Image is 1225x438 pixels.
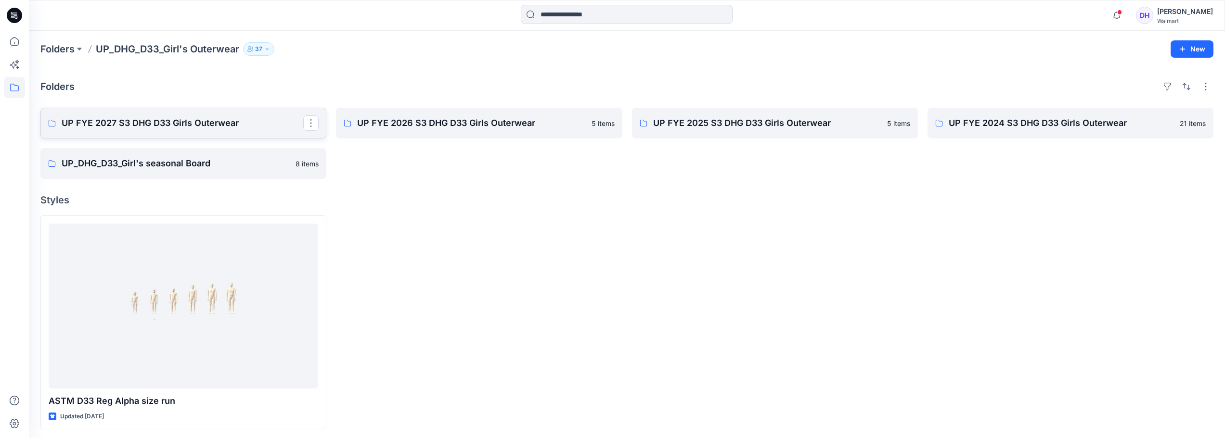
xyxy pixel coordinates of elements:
p: UP FYE 2025 S3 DHG D33 Girls Outerwear [653,116,881,130]
a: UP FYE 2024 S3 DHG D33 Girls Outerwear21 items [928,108,1213,138]
p: 5 items [887,118,910,128]
p: 21 items [1180,118,1206,128]
p: UP FYE 2027 S3 DHG D33 Girls Outerwear [62,116,303,130]
a: ASTM D33 Reg Alpha size run [49,224,318,388]
p: 5 items [592,118,615,128]
p: ASTM D33 Reg Alpha size run [49,394,318,408]
p: Updated [DATE] [60,412,104,422]
p: 37 [255,44,262,54]
a: UP FYE 2026 S3 DHG D33 Girls Outerwear5 items [336,108,622,138]
div: [PERSON_NAME] [1157,6,1213,17]
a: UP_DHG_D33_Girl's seasonal Board8 items [40,148,326,179]
button: 37 [243,42,274,56]
button: New [1171,40,1213,58]
p: UP FYE 2024 S3 DHG D33 Girls Outerwear [949,116,1174,130]
p: UP_DHG_D33_Girl's Outerwear [96,42,239,56]
div: DH [1136,7,1153,24]
p: UP_DHG_D33_Girl's seasonal Board [62,157,290,170]
a: UP FYE 2027 S3 DHG D33 Girls Outerwear [40,108,326,138]
div: Walmart [1157,17,1213,25]
h4: Styles [40,194,1213,206]
h4: Folders [40,81,75,92]
a: UP FYE 2025 S3 DHG D33 Girls Outerwear5 items [632,108,918,138]
p: UP FYE 2026 S3 DHG D33 Girls Outerwear [357,116,585,130]
a: Folders [40,42,75,56]
p: 8 items [296,159,319,169]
